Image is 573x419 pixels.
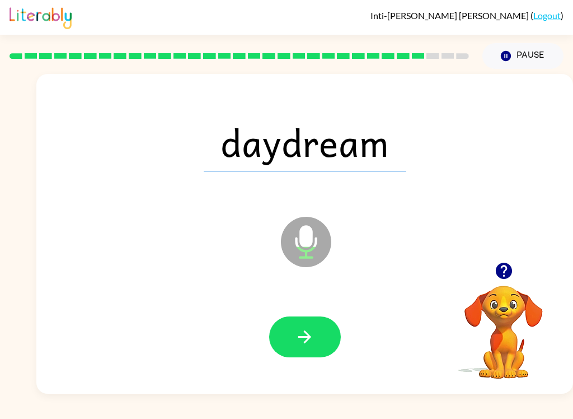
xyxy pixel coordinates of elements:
span: Inti-[PERSON_NAME] [PERSON_NAME] [370,10,530,21]
div: ( ) [370,10,563,21]
span: daydream [204,113,406,171]
img: Literably [10,4,72,29]
button: Pause [482,43,563,69]
video: Your browser must support playing .mp4 files to use Literably. Please try using another browser. [448,268,560,380]
a: Logout [533,10,561,21]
